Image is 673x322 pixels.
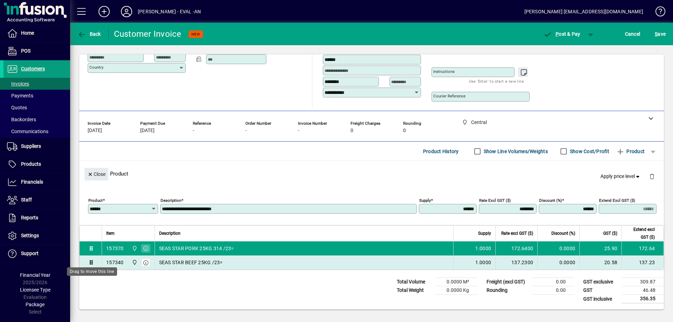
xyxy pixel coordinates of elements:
[89,65,103,70] mat-label: Country
[4,25,70,42] a: Home
[644,173,660,179] app-page-header-button: Delete
[115,5,138,18] button: Profile
[4,245,70,262] a: Support
[393,278,435,286] td: Total Volume
[7,129,48,134] span: Communications
[420,145,462,158] button: Product History
[159,245,234,252] span: SEAS STAR PORK 25KG 314 /23=
[537,241,579,255] td: 0.0000
[433,69,455,74] mat-label: Instructions
[419,198,431,203] mat-label: Supply
[21,30,34,36] span: Home
[622,286,664,295] td: 46.48
[433,94,465,98] mat-label: Courier Reference
[532,278,574,286] td: 0.00
[622,295,664,303] td: 356.35
[579,241,621,255] td: 25.90
[26,302,45,307] span: Package
[21,48,30,54] span: POS
[625,28,640,40] span: Cancel
[482,148,548,155] label: Show Line Volumes/Weights
[598,170,644,183] button: Apply price level
[76,28,103,40] button: Back
[4,42,70,60] a: POS
[650,1,664,24] a: Knowledge Base
[106,259,124,266] div: 157340
[393,286,435,295] td: Total Weight
[621,255,664,269] td: 137.23
[4,125,70,137] a: Communications
[88,128,102,133] span: [DATE]
[130,245,138,252] span: Central
[500,245,533,252] div: 172.6400
[7,105,27,110] span: Quotes
[93,5,115,18] button: Add
[655,28,666,40] span: ave
[644,168,660,185] button: Delete
[4,90,70,102] a: Payments
[138,6,201,17] div: [PERSON_NAME] - EVAL -AN
[106,229,115,237] span: Item
[21,143,41,149] span: Suppliers
[20,287,50,293] span: Licensee Type
[580,278,622,286] td: GST exclusive
[79,161,664,186] div: Product
[537,255,579,269] td: 0.0000
[403,128,406,133] span: 0
[7,81,29,87] span: Invoices
[83,171,110,177] app-page-header-button: Close
[21,66,45,71] span: Customers
[21,251,39,256] span: Support
[500,259,533,266] div: 137.2300
[524,6,643,17] div: [PERSON_NAME] [EMAIL_ADDRESS][DOMAIN_NAME]
[621,241,664,255] td: 172.64
[4,173,70,191] a: Financials
[501,229,533,237] span: Rate excl GST ($)
[532,286,574,295] td: 0.00
[653,28,667,40] button: Save
[540,28,584,40] button: Post & Pay
[4,102,70,114] a: Quotes
[159,229,181,237] span: Description
[4,191,70,209] a: Staff
[423,146,459,157] span: Product History
[7,93,33,98] span: Payments
[21,179,43,185] span: Financials
[21,197,32,203] span: Staff
[626,226,655,241] span: Extend excl GST ($)
[539,198,562,203] mat-label: Discount (%)
[21,215,38,220] span: Reports
[569,148,609,155] label: Show Cost/Profit
[580,286,622,295] td: GST
[579,255,621,269] td: 20.58
[599,198,635,203] mat-label: Extend excl GST ($)
[191,32,200,36] span: NEW
[4,138,70,155] a: Suppliers
[130,259,138,266] span: Central
[77,31,101,37] span: Back
[4,227,70,245] a: Settings
[616,146,645,157] span: Product
[84,168,108,180] button: Close
[4,156,70,173] a: Products
[21,233,39,238] span: Settings
[7,117,36,122] span: Backorders
[479,198,511,203] mat-label: Rate excl GST ($)
[600,173,641,180] span: Apply price level
[21,161,41,167] span: Products
[435,278,477,286] td: 0.0000 M³
[544,31,580,37] span: ost & Pay
[20,272,50,278] span: Financial Year
[70,28,109,40] app-page-header-button: Back
[106,245,124,252] div: 157370
[475,245,491,252] span: 1.0000
[478,229,491,237] span: Supply
[87,169,106,180] span: Close
[580,295,622,303] td: GST inclusive
[351,128,353,133] span: 0
[298,128,299,133] span: -
[4,209,70,227] a: Reports
[193,128,194,133] span: -
[483,286,532,295] td: Rounding
[114,28,182,40] div: Customer Invoice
